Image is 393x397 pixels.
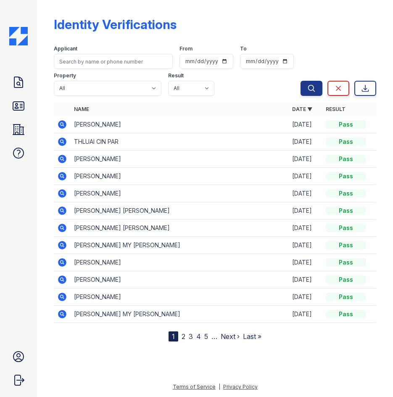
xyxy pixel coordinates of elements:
[71,151,289,168] td: [PERSON_NAME]
[169,331,178,341] div: 1
[74,106,89,112] a: Name
[289,306,322,323] td: [DATE]
[71,306,289,323] td: [PERSON_NAME] MY [PERSON_NAME]
[182,332,185,341] a: 2
[326,120,366,129] div: Pass
[223,384,258,390] a: Privacy Policy
[71,133,289,151] td: THLUAI CIN PAR
[326,189,366,198] div: Pass
[326,275,366,284] div: Pass
[289,220,322,237] td: [DATE]
[326,241,366,249] div: Pass
[289,133,322,151] td: [DATE]
[289,254,322,271] td: [DATE]
[219,384,220,390] div: |
[221,332,240,341] a: Next ›
[326,224,366,232] div: Pass
[289,168,322,185] td: [DATE]
[289,271,322,288] td: [DATE]
[326,293,366,301] div: Pass
[54,72,76,79] label: Property
[71,237,289,254] td: [PERSON_NAME] MY [PERSON_NAME]
[326,155,366,163] div: Pass
[71,185,289,202] td: [PERSON_NAME]
[71,168,289,185] td: [PERSON_NAME]
[289,151,322,168] td: [DATE]
[54,45,77,52] label: Applicant
[71,116,289,133] td: [PERSON_NAME]
[289,185,322,202] td: [DATE]
[326,138,366,146] div: Pass
[71,271,289,288] td: [PERSON_NAME]
[289,237,322,254] td: [DATE]
[9,27,28,45] img: CE_Icon_Blue-c292c112584629df590d857e76928e9f676e5b41ef8f769ba2f05ee15b207248.png
[179,45,193,52] label: From
[54,17,177,32] div: Identity Verifications
[71,288,289,306] td: [PERSON_NAME]
[189,332,193,341] a: 3
[211,331,217,341] span: …
[168,72,184,79] label: Result
[173,384,216,390] a: Terms of Service
[326,206,366,215] div: Pass
[358,363,385,389] iframe: chat widget
[326,106,346,112] a: Result
[240,45,247,52] label: To
[71,202,289,220] td: [PERSON_NAME] [PERSON_NAME]
[243,332,261,341] a: Last »
[289,288,322,306] td: [DATE]
[292,106,312,112] a: Date ▼
[326,172,366,180] div: Pass
[54,54,173,69] input: Search by name or phone number
[326,310,366,318] div: Pass
[289,116,322,133] td: [DATE]
[71,220,289,237] td: [PERSON_NAME] [PERSON_NAME]
[289,202,322,220] td: [DATE]
[204,332,208,341] a: 5
[71,254,289,271] td: [PERSON_NAME]
[326,258,366,267] div: Pass
[196,332,201,341] a: 4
